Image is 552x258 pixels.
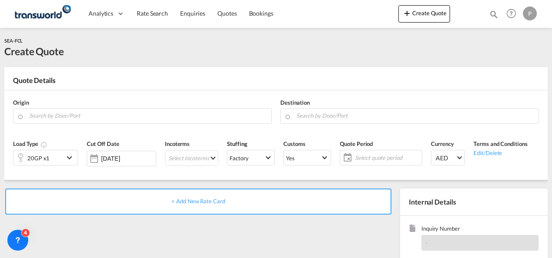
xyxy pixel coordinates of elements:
div: P [523,7,537,20]
span: Analytics [89,9,113,18]
span: AED [436,154,456,162]
md-icon: icon-plus 400-fg [402,8,412,18]
span: + Add New Rate Card [171,198,225,205]
span: Select quote period [353,152,422,164]
span: Rate Search [137,10,168,17]
input: Search by Door/Port [296,108,534,123]
span: Quotes [217,10,237,17]
span: Destination [280,99,310,106]
span: - [425,239,427,246]
div: Internal Details [400,189,548,215]
input: Search by Door/Port [29,108,267,123]
div: 20GP x1 [27,152,49,164]
span: Load Type [13,140,47,147]
span: Incoterms [165,140,190,147]
md-select: Select Incoterms [165,150,218,166]
span: Terms and Conditions [473,140,527,147]
md-select: Select Customs: Yes [283,150,331,165]
md-icon: icon-calendar [340,152,351,163]
div: Help [504,6,523,22]
div: Quote Details [4,76,548,89]
md-select: Select Stuffing: Factory [227,150,275,165]
span: Origin [13,99,29,106]
span: SEA-FCL [4,38,23,43]
button: icon-plus 400-fgCreate Quote [398,5,450,23]
input: Select [101,155,156,162]
span: Quote Period [340,140,373,147]
img: f753ae806dec11f0841701cdfdf085c0.png [13,4,72,23]
span: Enquiries [180,10,205,17]
span: Bookings [249,10,273,17]
div: Edit/Delete [473,148,527,157]
md-icon: icon-magnify [489,10,499,19]
div: 20GP x1icon-chevron-down [13,150,78,165]
span: Select quote period [355,154,420,162]
span: Inquiry Number [421,225,539,235]
div: Create Quote [4,44,64,58]
span: Currency [431,140,453,147]
div: + Add New Rate Card [5,189,391,215]
md-icon: icon-chevron-down [64,152,77,163]
span: Stuffing [227,140,247,147]
md-icon: icon-information-outline [40,141,47,148]
md-select: Select Currency: د.إ AEDUnited Arab Emirates Dirham [431,150,465,165]
span: Help [504,6,519,21]
div: Factory [230,155,248,162]
span: Cut Off Date [87,140,119,147]
span: Customs [283,140,305,147]
div: Yes [286,155,295,162]
div: icon-magnify [489,10,499,23]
